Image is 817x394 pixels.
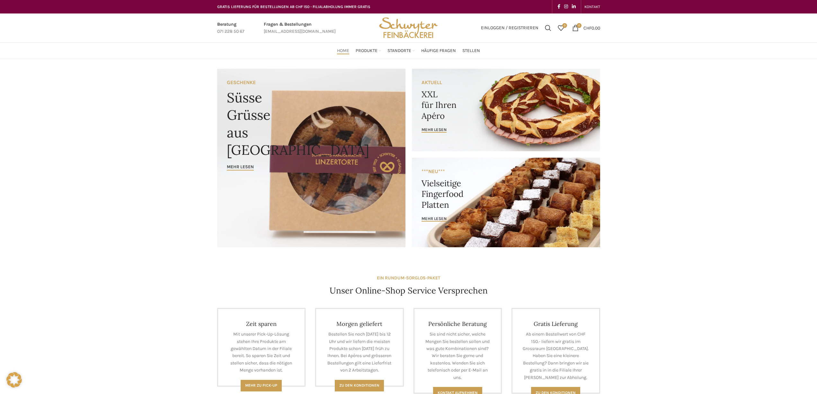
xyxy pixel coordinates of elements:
[562,2,570,11] a: Instagram social link
[387,48,411,54] span: Standorte
[339,383,379,388] span: Zu den Konditionen
[421,48,456,54] span: Häufige Fragen
[228,320,295,328] h4: Zeit sparen
[217,21,244,35] a: Infobox link
[337,48,349,54] span: Home
[562,23,567,28] span: 0
[569,22,603,34] a: 0 CHF0.00
[424,331,492,381] p: Sie sind nicht sicher, welche Mengen Sie bestellen sollen und was gute Kombinationen sind? Wir be...
[421,44,456,57] a: Häufige Fragen
[555,22,567,34] div: Meine Wunschliste
[577,23,582,28] span: 0
[377,25,440,30] a: Site logo
[387,44,415,57] a: Standorte
[337,44,349,57] a: Home
[462,44,480,57] a: Stellen
[264,21,336,35] a: Infobox link
[570,2,578,11] a: Linkedin social link
[326,331,393,374] p: Bestellen Sie noch [DATE] bis 12 Uhr und wir liefern die meisten Produkte schon [DATE] früh zu Ih...
[326,320,393,328] h4: Morgen geliefert
[330,285,488,296] h4: Unser Online-Shop Service Versprechen
[377,275,440,281] strong: EIN RUNDUM-SORGLOS-PAKET
[462,48,480,54] span: Stellen
[241,380,282,391] a: Mehr zu Pick-Up
[228,331,295,374] p: Mit unserer Pick-Up-Lösung stehen Ihre Produkte am gewählten Datum in der Filiale bereit. So spar...
[584,4,600,9] span: KONTAKT
[356,48,377,54] span: Produkte
[412,69,600,151] a: Banner link
[481,26,538,30] span: Einloggen / Registrieren
[377,13,440,42] img: Bäckerei Schwyter
[581,0,603,13] div: Secondary navigation
[217,4,370,9] span: GRATIS LIEFERUNG FÜR BESTELLUNGEN AB CHF 150 - FILIALABHOLUNG IMMER GRATIS
[522,320,590,328] h4: Gratis Lieferung
[217,69,405,247] a: Banner link
[555,2,562,11] a: Facebook social link
[555,22,567,34] a: 0
[245,383,277,388] span: Mehr zu Pick-Up
[356,44,381,57] a: Produkte
[412,158,600,247] a: Banner link
[335,380,384,391] a: Zu den Konditionen
[583,25,591,31] span: CHF
[478,22,542,34] a: Einloggen / Registrieren
[424,320,492,328] h4: Persönliche Beratung
[542,22,555,34] a: Suchen
[583,25,600,31] bdi: 0.00
[522,331,590,381] p: Ab einem Bestellwert von CHF 150.- liefern wir gratis im Grossraum [GEOGRAPHIC_DATA]. Haben Sie e...
[584,0,600,13] a: KONTAKT
[214,44,603,57] div: Main navigation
